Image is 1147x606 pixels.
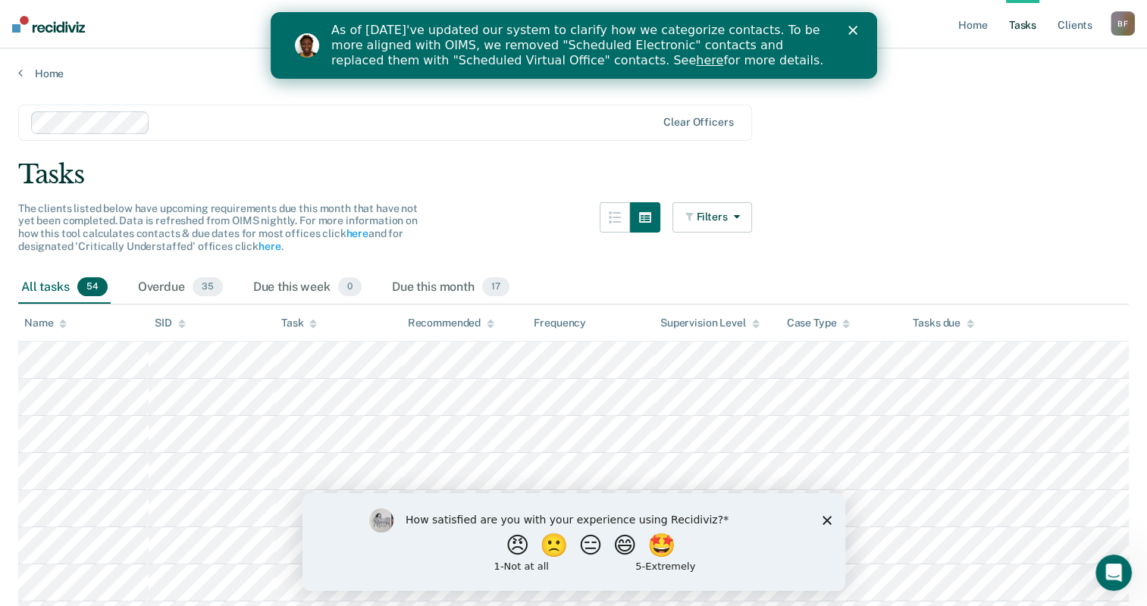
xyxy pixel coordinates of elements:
iframe: Intercom live chat [1095,554,1132,591]
div: Overdue35 [135,271,226,305]
iframe: Survey by Kim from Recidiviz [302,493,845,591]
button: Filters [672,202,753,233]
span: 17 [482,277,509,297]
div: Close [578,14,593,23]
span: 54 [77,277,108,297]
div: Supervision Level [660,317,760,330]
div: All tasks54 [18,271,111,305]
div: Recommended [408,317,494,330]
iframe: Intercom live chat banner [271,12,877,79]
div: Case Type [787,317,851,330]
div: Tasks [18,159,1129,190]
span: 0 [338,277,362,297]
a: Home [18,67,1129,80]
div: Frequency [534,317,586,330]
div: Due this month17 [389,271,512,305]
div: Clear officers [663,116,733,129]
a: here [425,41,453,55]
span: 35 [193,277,223,297]
div: Name [24,317,67,330]
span: The clients listed below have upcoming requirements due this month that have not yet been complet... [18,202,418,252]
a: here [259,240,280,252]
a: here [346,227,368,239]
div: SID [155,317,186,330]
button: BF [1111,11,1135,36]
div: B F [1111,11,1135,36]
div: Tasks due [913,317,974,330]
div: Task [281,317,317,330]
img: Recidiviz [12,16,85,33]
div: Due this week0 [250,271,365,305]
